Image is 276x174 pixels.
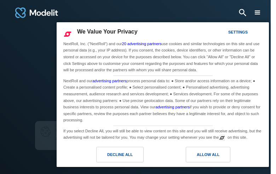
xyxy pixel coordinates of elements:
div: menu [253,8,262,17]
img: modelit logo [14,4,59,21]
div: Decline All [107,151,133,158]
a: 20 advertising partners [122,42,162,46]
p: We use to provide you the best user experience and for performance analytics. [56,127,186,142]
div: If you select Decline All, you will still be able to view content on this site and you will still... [62,126,264,142]
a: Settings [216,26,233,40]
a: home [14,4,59,21]
span: We Value Your Privacy [77,29,138,35]
a: advertising partners [155,105,190,109]
a: Decline All [61,147,163,166]
a: advertising partners [92,79,127,83]
div: Settings [228,28,248,36]
div: NextRoll, Inc. ("NextRoll") and our use cookies and similar technologies on this site and use per... [62,40,264,74]
div: Allow All [197,151,219,158]
div: NextRoll and our process personal data to: ● Store and/or access information on a device; ● Creat... [62,76,264,124]
a: Allow All [163,147,265,166]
